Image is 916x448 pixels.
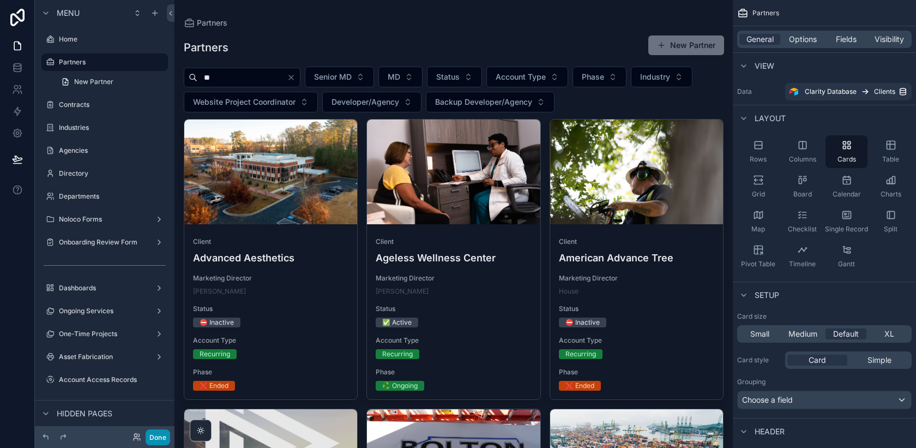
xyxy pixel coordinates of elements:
[870,170,912,203] button: Charts
[41,31,168,48] a: Home
[59,123,166,132] label: Industries
[737,312,767,321] label: Card size
[737,391,912,409] button: Choose a field
[781,240,823,273] button: Timeline
[59,192,166,201] label: Departments
[41,279,168,297] a: Dashboards
[838,260,855,268] span: Gantt
[781,135,823,168] button: Columns
[59,58,161,67] label: Partners
[59,353,150,361] label: Asset Fabrication
[746,34,774,45] span: General
[874,87,895,96] span: Clients
[882,155,899,164] span: Table
[59,330,150,338] label: One-Time Projects
[59,375,166,384] label: Account Access Records
[788,328,817,339] span: Medium
[809,355,826,366] span: Card
[750,155,767,164] span: Rows
[836,34,857,45] span: Fields
[737,205,779,238] button: Map
[41,348,168,366] a: Asset Fabrication
[41,119,168,136] a: Industries
[833,190,861,199] span: Calendar
[737,87,781,96] label: Data
[737,135,779,168] button: Rows
[737,356,781,365] label: Card style
[825,135,867,168] button: Cards
[752,190,765,199] span: Grid
[59,35,166,44] label: Home
[41,325,168,343] a: One-Time Projects
[59,238,150,247] label: Onboarding Review Form
[884,225,897,234] span: Split
[867,355,891,366] span: Simple
[41,142,168,159] a: Agencies
[146,429,170,445] button: Done
[781,170,823,203] button: Board
[789,155,816,164] span: Columns
[785,83,912,100] a: Clarity DatabaseClients
[825,240,867,273] button: Gantt
[755,426,785,437] span: Header
[789,260,816,268] span: Timeline
[788,225,817,234] span: Checklist
[59,215,150,224] label: Noloco Forms
[884,328,894,339] span: XL
[57,408,112,419] span: Hidden pages
[59,307,150,315] label: Ongoing Services
[41,165,168,182] a: Directory
[41,53,168,71] a: Partners
[793,190,812,199] span: Board
[41,188,168,205] a: Departments
[41,302,168,320] a: Ongoing Services
[875,34,904,45] span: Visibility
[737,240,779,273] button: Pivot Table
[755,290,779,301] span: Setup
[41,96,168,114] a: Contracts
[751,225,765,234] span: Map
[837,155,856,164] span: Cards
[59,100,166,109] label: Contracts
[59,146,166,155] label: Agencies
[870,205,912,238] button: Split
[825,170,867,203] button: Calendar
[825,225,868,234] span: Single Record
[833,328,859,339] span: Default
[41,371,168,389] a: Account Access Records
[789,34,817,45] span: Options
[741,260,775,268] span: Pivot Table
[825,205,867,238] button: Single Record
[750,328,769,339] span: Small
[74,77,113,86] span: New Partner
[870,135,912,168] button: Table
[737,378,766,386] label: Grouping
[737,170,779,203] button: Grid
[59,284,150,292] label: Dashboards
[41,211,168,228] a: Noloco Forms
[738,391,911,409] div: Choose a field
[752,9,779,17] span: Partners
[41,234,168,251] a: Onboarding Review Form
[59,169,166,178] label: Directory
[755,61,774,71] span: View
[55,73,168,91] a: New Partner
[57,8,80,19] span: Menu
[781,205,823,238] button: Checklist
[805,87,857,96] span: Clarity Database
[790,87,798,96] img: Airtable Logo
[755,113,786,124] span: Layout
[881,190,901,199] span: Charts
